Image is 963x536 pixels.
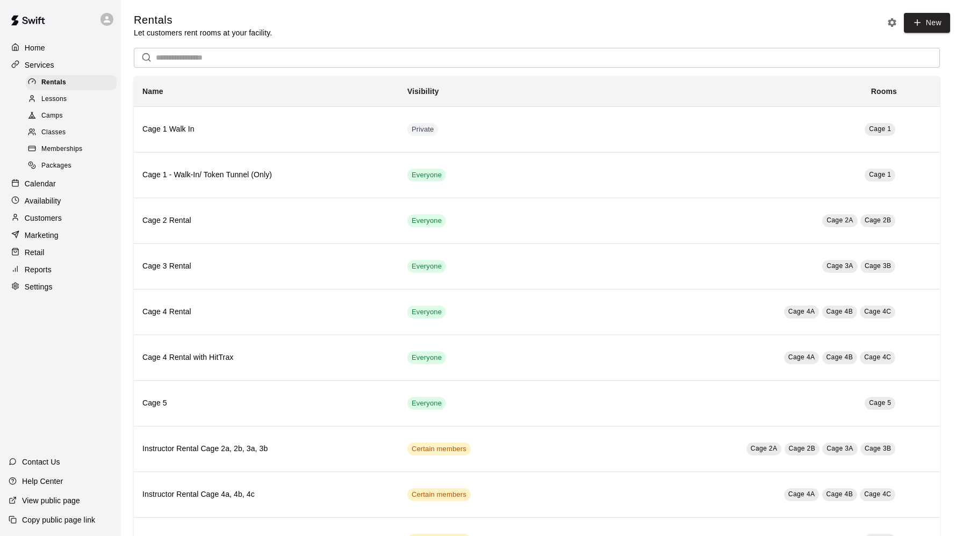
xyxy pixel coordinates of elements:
[26,125,121,141] a: Classes
[142,489,390,501] h6: Instructor Rental Cage 4a, 4b, 4c
[407,170,446,180] span: Everyone
[788,308,815,315] span: Cage 4A
[865,262,892,270] span: Cage 3B
[407,262,446,272] span: Everyone
[26,141,121,158] a: Memberships
[142,443,390,455] h6: Instructor Rental Cage 2a, 2b, 3a, 3b
[884,15,900,31] button: Rental settings
[869,125,891,133] span: Cage 1
[407,353,446,363] span: Everyone
[904,13,950,33] a: New
[142,87,163,96] b: Name
[26,142,117,157] div: Memberships
[864,490,891,498] span: Cage 4C
[9,244,112,260] a: Retail
[26,74,121,91] a: Rentals
[142,215,390,227] h6: Cage 2 Rental
[26,92,117,107] div: Lessons
[134,27,272,38] p: Let customers rent rooms at your facility.
[407,397,446,410] div: This service is visible to all of your customers
[142,169,390,181] h6: Cage 1 - Walk-In/ Token Tunnel (Only)
[827,445,853,452] span: Cage 3A
[142,397,390,409] h6: Cage 5
[25,247,45,258] p: Retail
[9,210,112,226] a: Customers
[41,77,66,88] span: Rentals
[869,399,891,407] span: Cage 5
[22,476,63,487] p: Help Center
[407,488,471,501] div: This service is visible to only customers with certain memberships. Check the service pricing for...
[865,216,892,224] span: Cage 2B
[22,495,80,506] p: View public page
[142,352,390,364] h6: Cage 4 Rental with HitTrax
[25,213,62,223] p: Customers
[134,13,272,27] h5: Rentals
[407,307,446,317] span: Everyone
[9,40,112,56] a: Home
[751,445,778,452] span: Cage 2A
[827,308,853,315] span: Cage 4B
[827,262,853,270] span: Cage 3A
[407,260,446,273] div: This service is visible to all of your customers
[9,193,112,209] a: Availability
[864,353,891,361] span: Cage 4C
[9,57,112,73] a: Services
[26,158,117,173] div: Packages
[9,227,112,243] a: Marketing
[142,260,390,272] h6: Cage 3 Rental
[864,308,891,315] span: Cage 4C
[827,353,853,361] span: Cage 4B
[407,216,446,226] span: Everyone
[41,111,63,121] span: Camps
[26,91,121,107] a: Lessons
[407,214,446,227] div: This service is visible to all of your customers
[407,125,439,135] span: Private
[407,87,439,96] b: Visibility
[407,306,446,318] div: This service is visible to all of your customers
[26,158,121,175] a: Packages
[26,75,117,90] div: Rentals
[41,127,66,138] span: Classes
[25,281,53,292] p: Settings
[407,169,446,182] div: This service is visible to all of your customers
[9,176,112,192] a: Calendar
[26,108,121,125] a: Camps
[26,108,117,124] div: Camps
[41,161,71,171] span: Packages
[9,279,112,295] a: Settings
[788,353,815,361] span: Cage 4A
[22,457,60,467] p: Contact Us
[41,94,67,105] span: Lessons
[22,515,95,525] p: Copy public page link
[788,490,815,498] span: Cage 4A
[827,216,853,224] span: Cage 2A
[869,171,891,178] span: Cage 1
[25,42,45,53] p: Home
[25,230,59,241] p: Marketing
[827,490,853,498] span: Cage 4B
[865,445,892,452] span: Cage 3B
[25,178,56,189] p: Calendar
[41,144,82,155] span: Memberships
[25,264,52,275] p: Reports
[26,125,117,140] div: Classes
[407,444,471,454] span: Certain members
[407,490,471,500] span: Certain members
[25,195,61,206] p: Availability
[407,399,446,409] span: Everyone
[871,87,897,96] b: Rooms
[407,443,471,455] div: This service is visible to only customers with certain memberships. Check the service pricing for...
[407,351,446,364] div: This service is visible to all of your customers
[25,60,54,70] p: Services
[9,262,112,278] a: Reports
[142,306,390,318] h6: Cage 4 Rental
